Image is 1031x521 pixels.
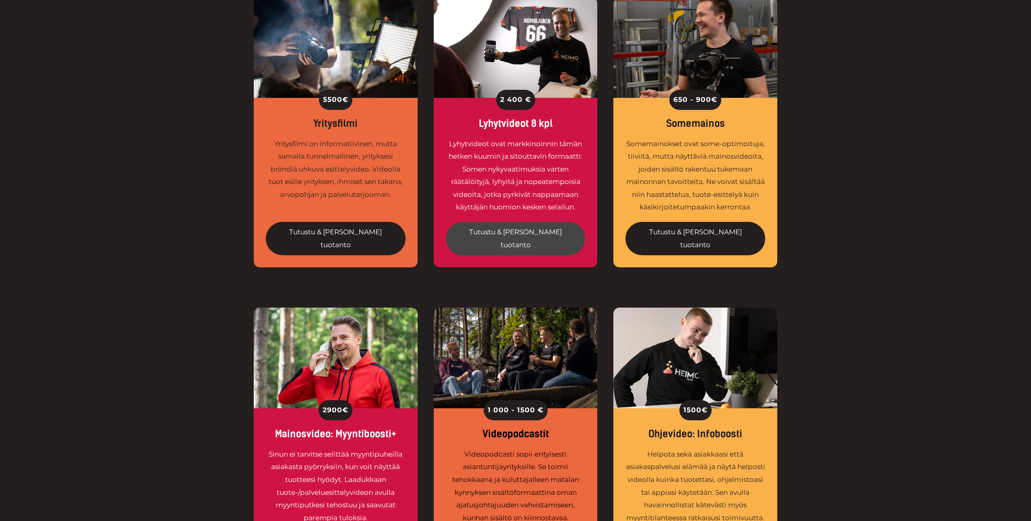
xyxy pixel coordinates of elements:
[625,222,765,255] a: Tutustu & [PERSON_NAME] tuotanto
[434,308,598,408] img: Videopodcastissa kannattaa esiintyä 1-3 henkilöä.
[679,400,712,420] div: 1500
[266,138,406,214] div: Yritysfilmi on informatiivinen, mutta samalla tunnelmallinen, yrityksesi brändiä uhkuva esittelyv...
[342,93,348,106] span: €
[266,222,406,255] a: Tutustu & [PERSON_NAME] tuotanto
[625,428,765,440] div: Ohjevideo: Infoboosti
[711,93,717,106] span: €
[446,138,586,214] div: Lyhytvideot ovat markkinoinnin tämän hetken kuumin ja sitouttavin formaatti: Somen nykyvaatimuksi...
[446,118,586,130] div: Lyhytvideot 8 kpl
[254,308,418,408] img: B2B-myyntiprosessi hyötyy rutkasti videotuotannosta.
[702,404,708,417] span: €
[319,400,352,420] div: 2900
[342,404,348,417] span: €
[484,400,548,420] div: 1 000 - 1500 €
[625,138,765,214] div: Somemainokset ovat some-optimoituja, tiiviitä, mutta näyttäviä mainosvideoita, joiden sisältö rak...
[266,118,406,130] div: Yritysfilmi
[266,428,406,440] div: Mainosvideo: Myyntiboosti+
[613,308,777,408] img: Ohjevideo kertoo helposti, miten ohjelmistosi tai sovelluksesi toimii.
[625,118,765,130] div: Somemainos
[446,428,586,440] div: Videopodcastit
[669,90,721,110] div: 650 - 900
[446,222,586,255] a: Tutustu & [PERSON_NAME] tuotanto
[496,90,535,110] div: 2 400 €
[319,90,352,110] div: 5500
